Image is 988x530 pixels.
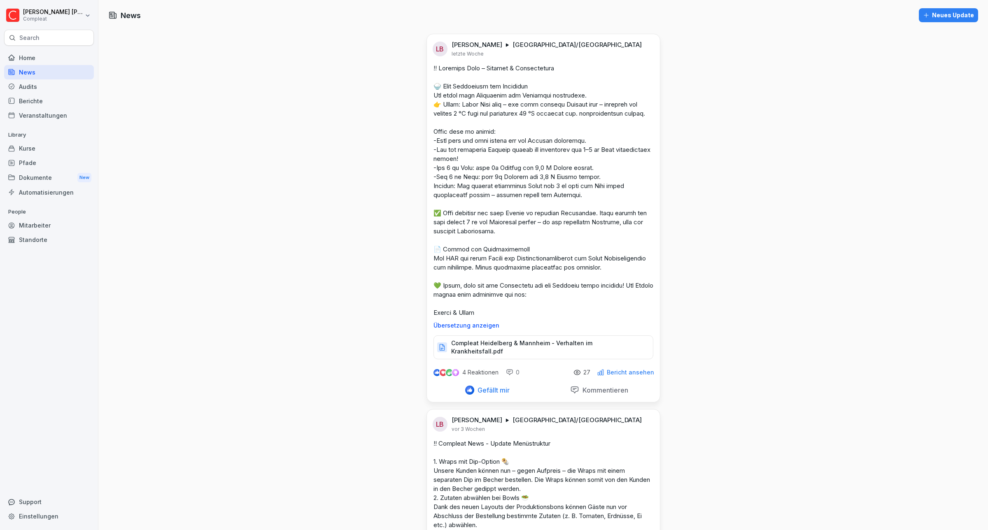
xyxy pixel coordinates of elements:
[4,79,94,94] a: Audits
[452,51,484,57] p: letzte Woche
[433,369,440,376] img: like
[4,218,94,232] a: Mitarbeiter
[23,16,83,22] p: Compleat
[4,65,94,79] a: News
[433,346,653,354] a: Compleat Heidelberg & Mannheim - Verhalten im Krankheitsfall.pdf
[513,416,642,424] p: [GEOGRAPHIC_DATA]/[GEOGRAPHIC_DATA]
[4,141,94,156] a: Kurse
[4,108,94,123] a: Veranstaltungen
[121,10,141,21] h1: News
[506,368,520,377] div: 0
[919,8,978,22] button: Neues Update
[452,426,485,432] p: vor 3 Wochen
[474,386,510,394] p: Gefällt mir
[452,369,459,376] img: inspiring
[583,369,590,376] p: 27
[4,495,94,509] div: Support
[4,94,94,108] a: Berichte
[4,232,94,247] a: Standorte
[451,339,645,356] p: Compleat Heidelberg & Mannheim - Verhalten im Krankheitsfall.pdf
[433,417,447,432] div: LB
[4,185,94,200] a: Automatisierungen
[4,509,94,523] a: Einstellungen
[513,41,642,49] p: [GEOGRAPHIC_DATA]/[GEOGRAPHIC_DATA]
[4,170,94,185] div: Dokumente
[433,42,447,56] div: LB
[923,11,974,20] div: Neues Update
[4,128,94,142] p: Library
[579,386,628,394] p: Kommentieren
[19,34,40,42] p: Search
[607,369,654,376] p: Bericht ansehen
[4,156,94,170] a: Pfade
[4,170,94,185] a: DokumenteNew
[433,322,653,329] p: Übersetzung anzeigen
[446,369,453,376] img: celebrate
[440,370,446,376] img: love
[433,64,653,317] p: !! Loremips Dolo – Sitamet & Consectetura 🍚 Elit Seddoeiusm tem Incididun Utl etdol magn Aliquaen...
[4,205,94,219] p: People
[77,173,91,182] div: New
[452,416,502,424] p: [PERSON_NAME]
[462,369,499,376] p: 4 Reaktionen
[23,9,83,16] p: [PERSON_NAME] [PERSON_NAME]
[452,41,502,49] p: [PERSON_NAME]
[4,51,94,65] a: Home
